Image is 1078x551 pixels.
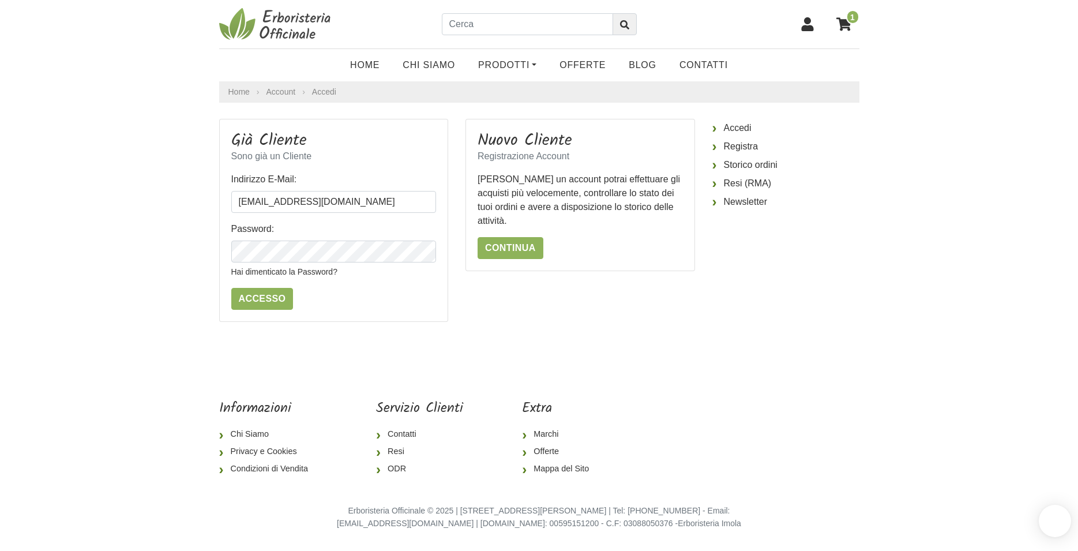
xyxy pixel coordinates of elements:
a: Resi (RMA) [712,174,859,193]
a: Chi Siamo [219,426,317,443]
small: Erboristeria Officinale © 2025 | [STREET_ADDRESS][PERSON_NAME] | Tel: [PHONE_NUMBER] - Email: [EM... [337,506,741,528]
a: Privacy e Cookies [219,443,317,460]
p: Registrazione Account [478,149,683,163]
a: ODR [376,460,463,478]
a: Registra [712,137,859,156]
h3: Già Cliente [231,131,437,151]
a: Storico ordini [712,156,859,174]
iframe: fb:page Facebook Social Plugin [657,400,859,441]
a: Mappa del Sito [522,460,598,478]
nav: breadcrumb [219,81,859,103]
h5: Informazioni [219,400,317,417]
a: Prodotti [467,54,548,77]
img: Erboristeria Officinale [219,7,335,42]
a: Continua [478,237,543,259]
a: Accedi [712,119,859,137]
a: Blog [617,54,668,77]
a: Account [266,86,296,98]
a: Resi [376,443,463,460]
a: Contatti [376,426,463,443]
input: Accesso [231,288,294,310]
a: Contatti [668,54,739,77]
p: Sono già un Cliente [231,149,437,163]
iframe: Smartsupp widget button [1039,505,1071,537]
a: 1 [831,10,859,39]
input: Cerca [442,13,613,35]
a: OFFERTE [548,54,617,77]
a: Home [228,86,250,98]
a: Erboristeria Imola [678,519,741,528]
h3: Nuovo Cliente [478,131,683,151]
a: Chi Siamo [391,54,467,77]
h5: Extra [522,400,598,417]
label: Password: [231,222,275,236]
a: Newsletter [712,193,859,211]
label: Indirizzo E-Mail: [231,173,297,186]
h5: Servizio Clienti [376,400,463,417]
a: Condizioni di Vendita [219,460,317,478]
a: Home [339,54,391,77]
a: Offerte [522,443,598,460]
span: 1 [846,10,859,24]
a: Marchi [522,426,598,443]
a: Hai dimenticato la Password? [231,267,337,276]
p: [PERSON_NAME] un account potrai effettuare gli acquisti più velocemente, controllare lo stato dei... [478,173,683,228]
a: Accedi [312,87,336,96]
input: Indirizzo E-Mail: [231,191,437,213]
